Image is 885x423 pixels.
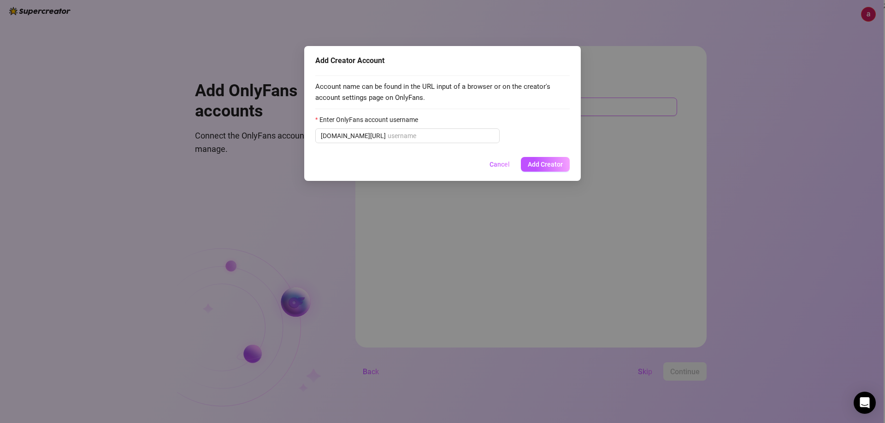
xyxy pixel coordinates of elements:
button: Cancel [482,157,517,172]
span: [DOMAIN_NAME][URL] [321,131,386,141]
div: Add Creator Account [315,55,570,66]
div: Open Intercom Messenger [854,392,876,414]
input: Enter OnlyFans account username [388,131,494,141]
span: Cancel [490,161,510,168]
label: Enter OnlyFans account username [315,115,424,125]
span: Account name can be found in the URL input of a browser or on the creator's account settings page... [315,81,570,103]
button: Add Creator [521,157,570,172]
span: Add Creator [528,161,563,168]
